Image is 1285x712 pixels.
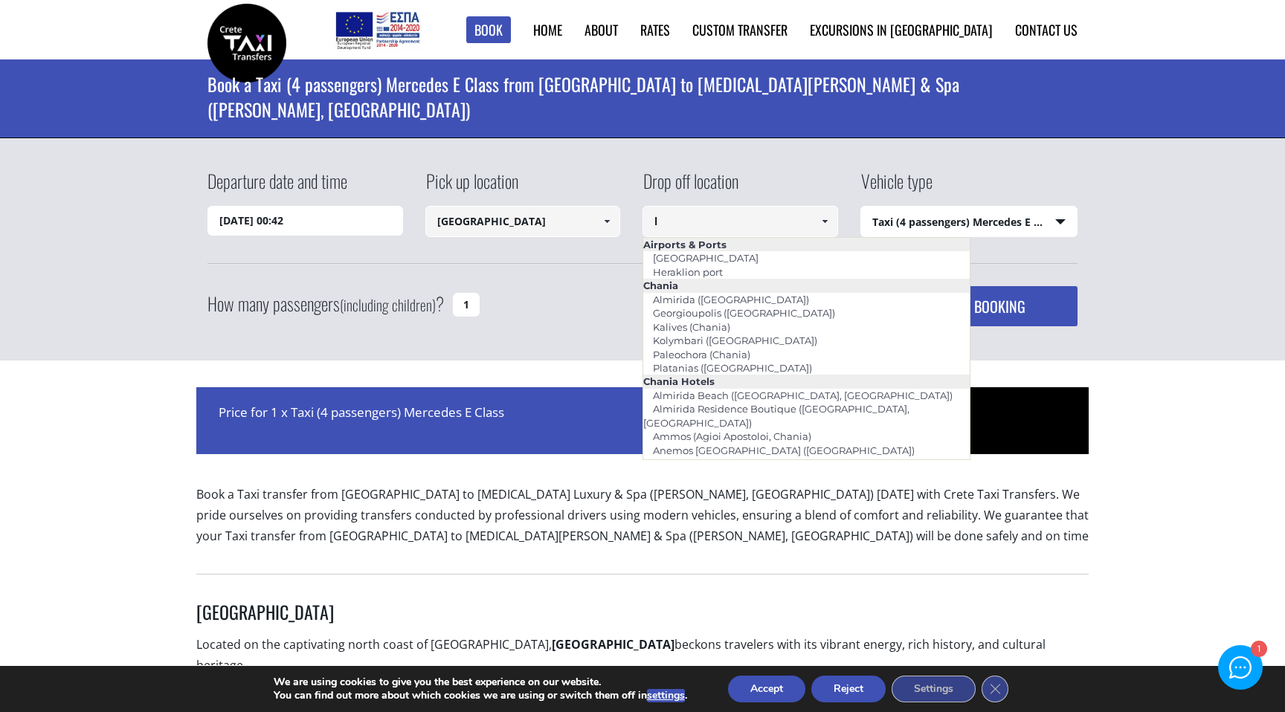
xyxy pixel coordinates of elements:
a: Almirida ([GEOGRAPHIC_DATA]) [643,289,819,310]
a: Heraklion port [643,262,732,282]
label: How many passengers ? [207,286,444,323]
a: Almirida Beach ([GEOGRAPHIC_DATA], [GEOGRAPHIC_DATA]) [643,385,962,406]
a: Anemos [GEOGRAPHIC_DATA] ([GEOGRAPHIC_DATA]) [643,440,924,461]
a: Home [533,20,562,39]
div: 1 [1250,641,1266,657]
h1: Book a Taxi (4 passengers) Mercedes E Class from [GEOGRAPHIC_DATA] to [MEDICAL_DATA][PERSON_NAME]... [207,59,1078,134]
button: settings [647,689,685,702]
a: Show All Items [812,206,837,237]
a: Kolymbari ([GEOGRAPHIC_DATA]) [643,330,827,351]
strong: [GEOGRAPHIC_DATA] [552,636,674,653]
button: MAKE A BOOKING [877,286,1078,326]
small: (including children) [340,294,436,316]
div: Price for 1 x Taxi (4 passengers) Mercedes E Class [196,387,642,454]
input: Select pickup location [425,206,621,237]
a: About [584,20,618,39]
button: Close GDPR Cookie Banner [982,676,1008,702]
input: Select drop-off location [642,206,838,237]
li: Chania Hotels [643,375,970,388]
a: Georgioupolis ([GEOGRAPHIC_DATA]) [643,302,845,323]
label: Pick up location [425,168,518,206]
li: Airports & Ports [643,238,970,251]
a: Almirida Residence Boutique ([GEOGRAPHIC_DATA], [GEOGRAPHIC_DATA]) [643,398,909,433]
button: Settings [892,676,976,702]
a: Contact us [1015,20,1078,39]
li: Chania [643,279,970,292]
h3: [GEOGRAPHIC_DATA] [196,601,1089,634]
a: Ammos (Agioi Apostoloi, Chania) [643,426,821,447]
a: Crete Taxi Transfers | Book a Taxi transfer from Heraklion city to Amira Luxury & Spa (Adelianos ... [207,33,286,49]
p: You can find out more about which cookies we are using or switch them off in . [274,689,687,702]
img: Crete Taxi Transfers | Book a Taxi transfer from Heraklion city to Amira Luxury & Spa (Adelianos ... [207,4,286,82]
img: e-bannersEUERDF180X90.jpg [333,7,422,52]
a: Platanias ([GEOGRAPHIC_DATA]) [643,357,822,378]
a: Rates [640,20,670,39]
button: Reject [811,676,886,702]
label: Departure date and time [207,168,347,206]
a: Book [466,16,511,44]
label: Vehicle type [860,168,933,206]
span: Taxi (4 passengers) Mercedes E Class [861,207,1078,238]
a: [GEOGRAPHIC_DATA] [643,247,768,268]
button: Accept [728,676,805,702]
a: Excursions in [GEOGRAPHIC_DATA] [810,20,993,39]
a: Paleochora (Chania) [643,344,760,365]
a: Show All Items [595,206,619,237]
p: We are using cookies to give you the best experience on our website. [274,676,687,689]
p: Located on the captivating north coast of [GEOGRAPHIC_DATA], beckons travelers with its vibrant e... [196,634,1089,688]
p: Book a Taxi transfer from [GEOGRAPHIC_DATA] to [MEDICAL_DATA] Luxury & Spa ([PERSON_NAME], [GEOGR... [196,484,1089,559]
a: Custom Transfer [692,20,788,39]
a: Kalives (Chania) [643,317,740,337]
label: Drop off location [642,168,738,206]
